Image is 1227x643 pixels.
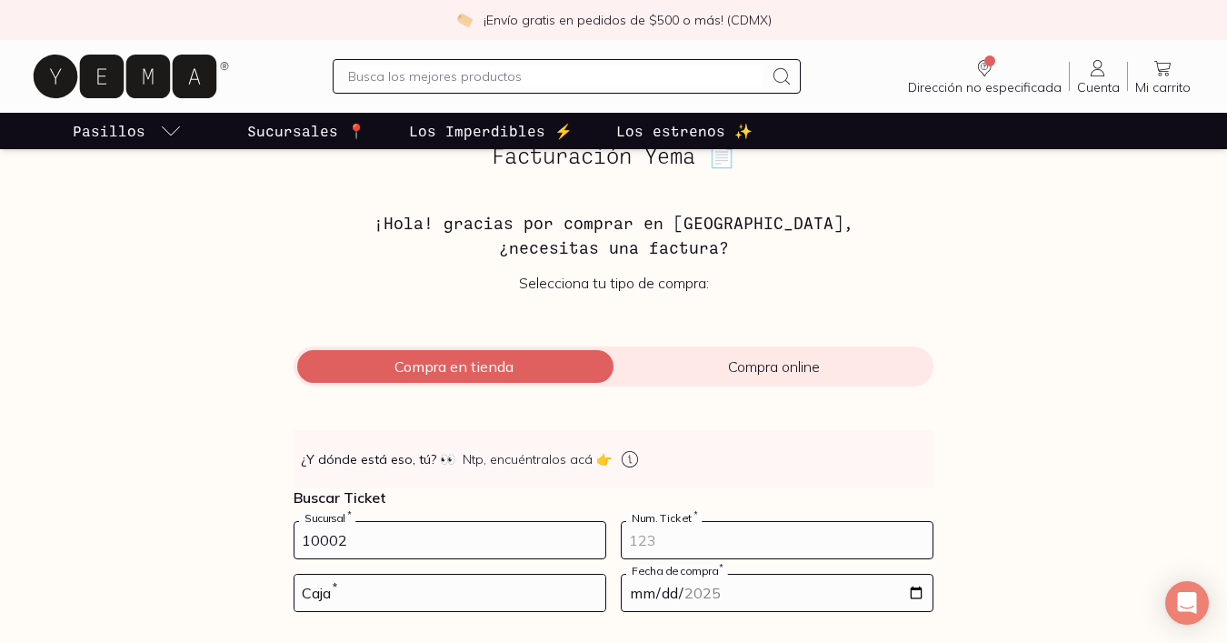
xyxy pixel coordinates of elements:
p: ¡Envío gratis en pedidos de $500 o más! (CDMX) [484,11,772,29]
strong: ¿Y dónde está eso, tú? [301,450,455,468]
input: 03 [294,575,605,611]
p: Selecciona tu tipo de compra: [294,274,933,292]
a: Los Imperdibles ⚡️ [405,113,576,149]
span: Ntp, encuéntralos acá 👉 [463,450,612,468]
span: Cuenta [1077,79,1120,95]
a: Los estrenos ✨ [613,113,756,149]
p: Los estrenos ✨ [616,120,753,142]
input: Busca los mejores productos [348,65,763,87]
p: Buscar Ticket [294,488,933,507]
a: Dirección no especificada [901,57,1069,95]
span: Mi carrito [1135,79,1191,95]
label: Num. Ticket [626,511,702,525]
img: check [456,12,473,28]
span: Compra online [613,357,933,376]
a: Cuenta [1070,57,1127,95]
span: Dirección no especificada [908,79,1062,95]
input: 123 [622,522,933,558]
div: Open Intercom Messenger [1165,581,1209,625]
span: Compra en tienda [294,357,613,376]
a: pasillo-todos-link [69,113,185,149]
p: Pasillos [73,120,145,142]
p: Los Imperdibles ⚡️ [409,120,573,142]
a: Mi carrito [1128,57,1198,95]
h3: ¡Hola! gracias por comprar en [GEOGRAPHIC_DATA], ¿necesitas una factura? [294,211,933,259]
a: Sucursales 📍 [244,113,369,149]
label: Fecha de compra [626,564,728,578]
label: Sucursal [299,511,355,525]
input: 728 [294,522,605,558]
h2: Facturación Yema 📄 [294,144,933,167]
p: Sucursales 📍 [247,120,365,142]
input: 14-05-2023 [622,575,933,611]
span: 👀 [440,450,455,468]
